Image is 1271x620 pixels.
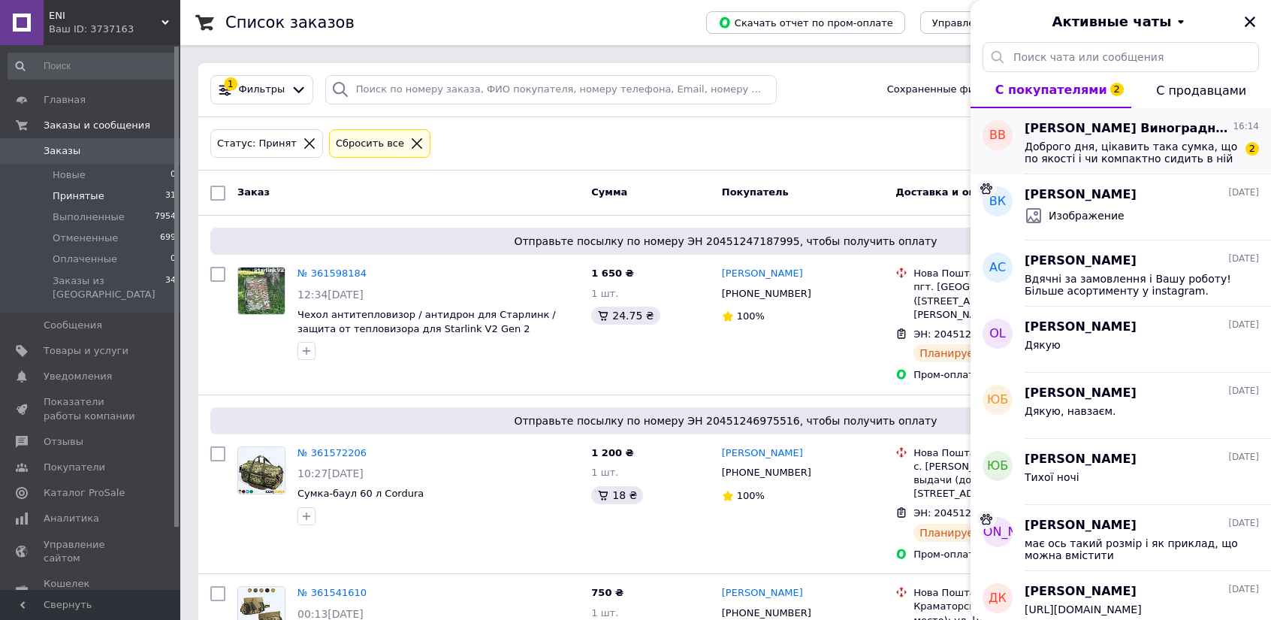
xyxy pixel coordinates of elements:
a: № 361572206 [297,447,367,458]
div: Нова Пошта [913,586,1092,600]
button: ВВ[PERSON_NAME] Виноградний16:14Доброго дня, цікавить така сумка, що по якості і чи компактно сид... [971,108,1271,174]
span: 2 [1245,142,1259,156]
span: 0 [171,168,176,182]
span: Заказы и сообщения [44,119,150,132]
span: [DATE] [1228,451,1259,464]
span: Выполненные [53,210,125,224]
span: має ось такий розмір і як приклад, що можна вмістити [1025,537,1238,561]
span: Дякую [1025,339,1061,351]
a: Фото товару [237,446,285,494]
div: 24.75 ₴ [591,307,660,325]
span: ЭН: 20451247187995 [913,328,1021,340]
div: Планируемый [913,524,1003,542]
span: Заказы [44,144,80,158]
span: 34 [165,274,176,301]
div: Ваш ID: 3737163 [49,23,180,36]
span: [PERSON_NAME] [948,524,1048,541]
input: Поиск чата или сообщения [983,42,1259,72]
span: Тихої ночі [1025,471,1079,483]
button: Активные чаты [1013,12,1229,32]
span: Каталог ProSale [44,486,125,500]
a: № 361598184 [297,268,367,279]
input: Поиск по номеру заказа, ФИО покупателя, номеру телефона, Email, номеру накладной [325,75,777,104]
div: с. [PERSON_NAME], Пункт приема - выдачи (до 30 кг), ул. [STREET_ADDRESS] [913,460,1092,501]
span: [URL][DOMAIN_NAME] [1025,603,1142,615]
img: Фото товару [238,268,285,314]
span: Уведомления [44,370,112,383]
span: Покупатели [44,461,105,474]
button: С покупателями2 [971,72,1131,108]
span: [DATE] [1228,583,1259,596]
div: Планируемый [913,344,1003,362]
span: 16:14 [1233,120,1259,133]
span: 699 [160,231,176,245]
span: [PERSON_NAME] Виноградний [1025,120,1230,138]
button: ЮБ[PERSON_NAME][DATE]Дякую, навзаєм. [971,373,1271,439]
a: Сумка-баул 60 л Cordura [297,488,424,499]
span: 1 шт. [591,607,618,618]
span: Аналитика [44,512,99,525]
div: Пром-оплата [913,548,1092,561]
span: Принятые [53,189,104,203]
span: [PERSON_NAME] [1025,583,1137,600]
span: 750 ₴ [591,587,623,598]
span: [PERSON_NAME] [1025,186,1137,204]
span: [PERSON_NAME] [1025,517,1137,534]
span: Кошелек компании [44,577,139,604]
div: [PHONE_NUMBER] [719,284,814,304]
span: Отзывы [44,435,83,449]
span: 2 [1110,83,1124,96]
div: [PHONE_NUMBER] [719,463,814,482]
span: ЭН: 20451246975516 [913,507,1021,519]
span: ЮБ [987,392,1008,409]
span: Сумма [591,186,627,198]
span: Доставка и оплата [895,186,1001,198]
span: Вдячні за замовлення і Вашу роботу! Більше асортименту у instagram. Підписуйтесь) [DOMAIN_NAME][U... [1025,273,1238,297]
div: Нова Пошта [913,446,1092,460]
span: 1 шт. [591,467,618,478]
div: Статус: Принят [214,136,300,152]
button: OL[PERSON_NAME][DATE]Дякую [971,307,1271,373]
button: ВК[PERSON_NAME][DATE]Изображение [971,174,1271,240]
span: АС [989,259,1006,277]
span: Отправьте посылку по номеру ЭН 20451247187995, чтобы получить оплату [216,234,1235,249]
input: Поиск [8,53,177,80]
span: Управление сайтом [44,538,139,565]
a: [PERSON_NAME] [722,446,803,461]
button: [PERSON_NAME][PERSON_NAME][DATE]має ось такий розмір і як приклад, що можна вмістити [971,505,1271,571]
span: 100% [737,490,765,501]
span: 7954 [155,210,176,224]
a: [PERSON_NAME] [722,267,803,281]
button: Управление статусами [920,11,1062,34]
span: [DATE] [1228,186,1259,199]
button: С продавцами [1131,72,1271,108]
span: 31 [165,189,176,203]
button: Скачать отчет по пром-оплате [706,11,905,34]
span: 1 650 ₴ [591,268,633,279]
span: [DATE] [1228,253,1259,265]
span: OL [989,325,1006,343]
span: [DATE] [1228,517,1259,530]
span: ВК [989,193,1006,210]
button: Закрыть [1241,13,1259,31]
span: Активные чаты [1052,12,1172,32]
a: Чехол антитепловизор / антидрон для Старлинк / защита от тепловизора для Starlink V2 Gen 2 [297,309,556,334]
div: Пром-оплата [913,368,1092,382]
span: Заказ [237,186,270,198]
span: [PERSON_NAME] [1025,451,1137,468]
span: 0 [171,253,176,266]
span: 12:34[DATE] [297,289,364,301]
span: [DATE] [1228,319,1259,331]
span: [DATE] [1228,385,1259,398]
button: АС[PERSON_NAME][DATE]Вдячні за замовлення і Вашу роботу! Більше асортименту у instagram. Підписуй... [971,240,1271,307]
span: 1 шт. [591,288,618,299]
span: юБ [987,458,1008,475]
span: Главная [44,93,86,107]
span: 100% [737,310,765,322]
span: Изображение [1049,208,1125,223]
span: ВВ [989,127,1006,144]
div: 18 ₴ [591,486,643,504]
span: Показатели работы компании [44,395,139,422]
